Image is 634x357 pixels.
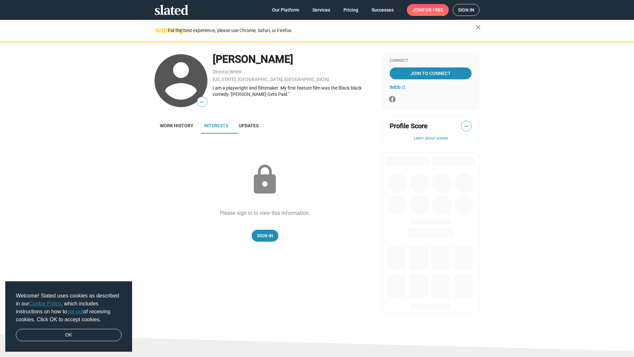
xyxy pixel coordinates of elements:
[343,4,358,16] span: Pricing
[390,85,405,90] a: IMDb
[252,230,278,242] a: Sign In
[257,230,273,242] span: Sign In
[155,118,199,134] a: Work history
[338,4,364,16] a: Pricing
[233,118,264,134] a: Updates
[391,67,470,79] span: Join To Connect
[407,4,449,16] a: Joinfor free
[390,67,472,79] a: Join To Connect
[371,4,394,16] span: Successes
[390,58,472,63] div: Connect
[412,4,443,16] span: Join
[213,52,375,66] div: [PERSON_NAME]
[272,4,299,16] span: Our Platform
[204,123,228,128] span: Interests
[461,122,471,131] span: —
[366,4,399,16] a: Successes
[307,4,335,16] a: Services
[5,281,132,352] div: cookieconsent
[312,4,330,16] span: Services
[197,98,207,106] span: —
[160,123,194,128] span: Work history
[248,163,281,196] mat-icon: lock
[267,4,304,16] a: Our Platform
[402,85,405,89] mat-icon: open_in_new
[155,26,163,34] mat-icon: warning
[67,309,84,314] a: opt-out
[168,26,475,35] div: For the best experience, please use Chrome, Safari, or Firefox.
[16,329,122,341] a: dismiss cookie message
[213,69,229,74] a: Director
[213,85,375,97] div: I am a playwright and filmmaker. My first feature film was the Black black comedy "[PERSON_NAME] ...
[458,4,474,16] span: Sign in
[16,292,122,324] span: Welcome! Slated uses cookies as described in our , which includes instructions on how to of recei...
[423,4,443,16] span: for free
[199,118,233,134] a: Interests
[29,301,61,306] a: Cookie Policy
[239,123,259,128] span: Updates
[220,210,310,217] div: Please sign in to view this information.
[229,69,242,74] a: Writer
[390,122,428,131] span: Profile Score
[474,23,482,31] mat-icon: close
[213,77,329,82] a: [US_STATE], [GEOGRAPHIC_DATA], [GEOGRAPHIC_DATA]
[390,85,401,90] span: IMDb
[390,136,472,141] button: Learn about scores
[453,4,479,16] a: Sign in
[229,70,229,74] span: ,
